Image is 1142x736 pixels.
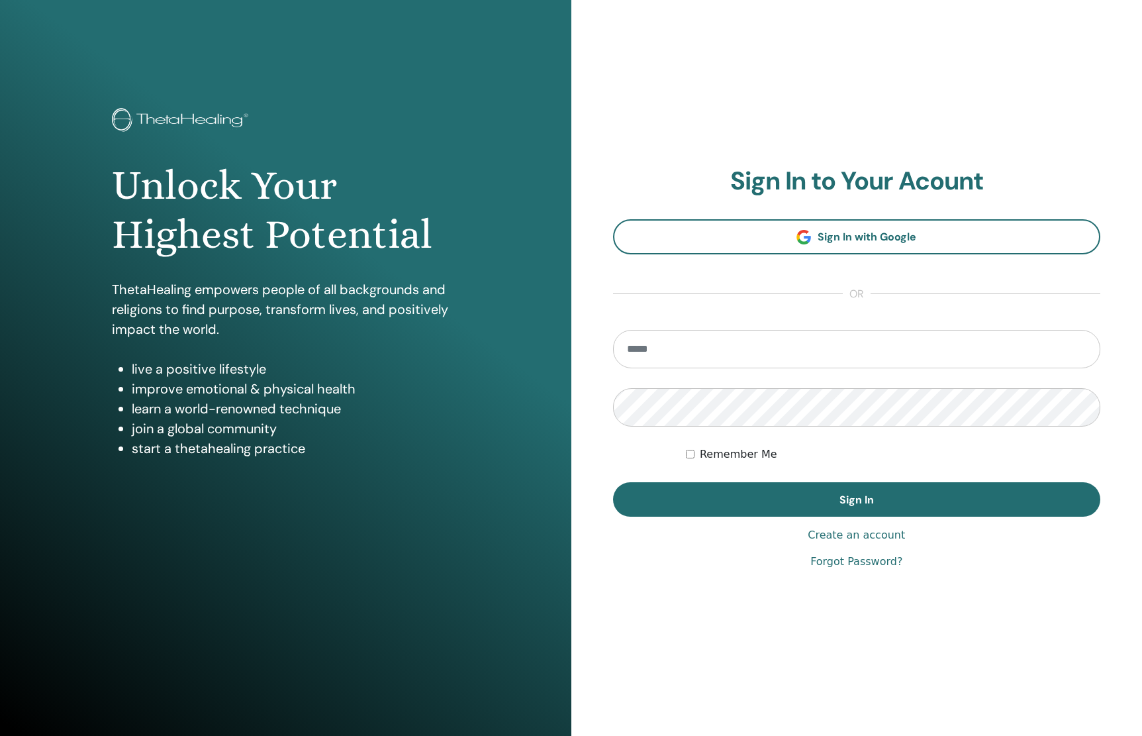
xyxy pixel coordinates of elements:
span: Sign In [839,493,874,507]
div: Keep me authenticated indefinitely or until I manually logout [686,447,1100,462]
li: join a global community [132,419,459,439]
label: Remember Me [700,447,777,462]
h1: Unlock Your Highest Potential [112,161,459,260]
a: Forgot Password? [810,554,902,570]
span: or [843,286,871,302]
li: live a positive lifestyle [132,359,459,379]
a: Create an account [808,527,905,543]
li: improve emotional & physical health [132,379,459,399]
button: Sign In [613,482,1101,517]
li: start a thetahealing practice [132,439,459,458]
p: ThetaHealing empowers people of all backgrounds and religions to find purpose, transform lives, a... [112,280,459,339]
li: learn a world-renowned technique [132,399,459,419]
h2: Sign In to Your Acount [613,166,1101,197]
a: Sign In with Google [613,219,1101,254]
span: Sign In with Google [818,230,916,244]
